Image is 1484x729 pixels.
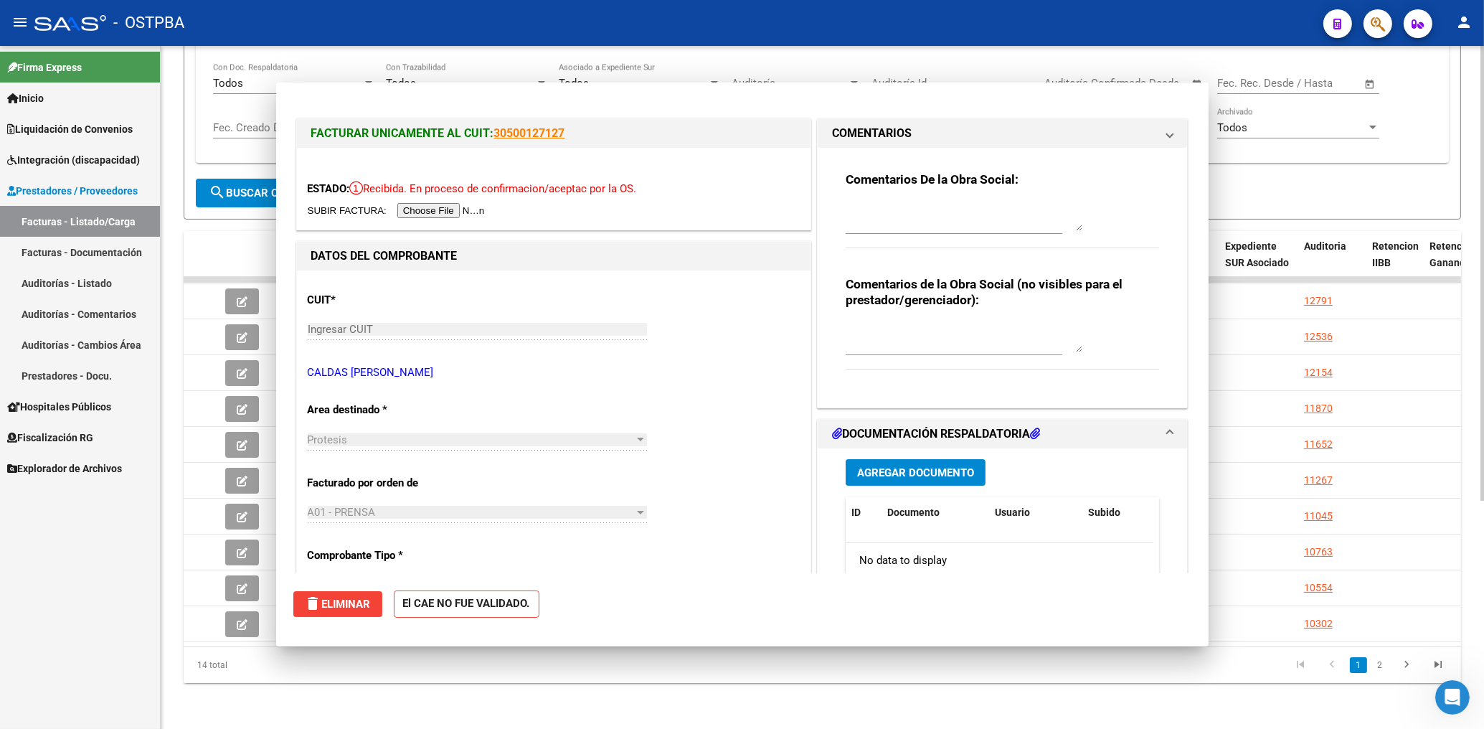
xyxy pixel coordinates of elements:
[1082,497,1154,528] datatable-header-cell: Subido
[1318,657,1346,673] a: go to previous page
[559,77,589,90] span: Todos
[7,90,44,106] span: Inicio
[1288,77,1358,90] input: Fecha fin
[1369,653,1391,677] li: page 2
[494,126,565,140] a: 30500127127
[1304,329,1333,345] div: 12536
[995,507,1030,518] span: Usuario
[1304,544,1333,560] div: 10763
[7,399,111,415] span: Hospitales Públicos
[1435,680,1470,715] iframe: Intercom live chat
[1455,14,1473,31] mat-icon: person
[11,14,29,31] mat-icon: menu
[1304,240,1346,252] span: Auditoria
[305,595,322,612] mat-icon: delete
[1424,657,1452,673] a: go to last page
[213,121,271,134] input: Fecha inicio
[851,507,861,518] span: ID
[1366,231,1424,294] datatable-header-cell: Retencion IIBB
[818,148,1188,408] div: COMENTARIOS
[308,182,350,195] span: ESTADO:
[846,497,882,528] datatable-header-cell: ID
[846,543,1153,579] div: No data to display
[818,119,1188,148] mat-expansion-panel-header: COMENTARIOS
[350,182,637,195] span: Recibida. En proceso de confirmacion/aceptac por la OS.
[832,125,912,142] h1: COMENTARIOS
[1304,400,1333,417] div: 11870
[1393,657,1420,673] a: go to next page
[394,591,539,619] strong: El CAE NO FUE VALIDADO.
[1362,76,1379,93] button: Open calendar
[1298,231,1366,294] datatable-header-cell: Auditoria
[1189,76,1206,93] button: Open calendar
[1304,472,1333,489] div: 11267
[1348,653,1369,677] li: page 1
[308,433,348,446] span: Protesis
[213,77,243,90] span: Todos
[308,292,455,309] p: CUIT
[7,183,138,199] span: Prestadores / Proveedores
[308,364,800,381] p: CALDAS [PERSON_NAME]
[857,466,974,479] span: Agregar Documento
[832,425,1040,443] h1: DOCUMENTACIÓN RESPALDATORIA
[989,497,1082,528] datatable-header-cell: Usuario
[7,461,122,476] span: Explorador de Archivos
[1304,616,1333,632] div: 10302
[1424,231,1481,294] datatable-header-cell: Retención Ganancias
[1287,657,1314,673] a: go to first page
[882,497,989,528] datatable-header-cell: Documento
[1217,77,1275,90] input: Fecha inicio
[1044,77,1102,90] input: Fecha inicio
[7,121,133,137] span: Liquidación de Convenios
[308,506,376,519] span: A01 - PRENSA
[1304,293,1333,309] div: 12791
[184,647,437,683] div: 14 total
[887,507,940,518] span: Documento
[846,459,986,486] button: Agregar Documento
[293,591,382,617] button: Eliminar
[1088,507,1120,518] span: Subido
[209,184,226,201] mat-icon: search
[1219,231,1298,294] datatable-header-cell: Expediente SUR Asociado
[311,126,494,140] span: FACTURAR UNICAMENTE AL CUIT:
[1350,657,1367,673] a: 1
[1372,240,1419,268] span: Retencion IIBB
[732,77,848,90] span: Auditoría
[1429,240,1478,268] span: Retención Ganancias
[270,231,341,294] datatable-header-cell: ID
[1304,436,1333,453] div: 11652
[7,430,93,446] span: Fiscalización RG
[846,277,1123,307] strong: Comentarios de la Obra Social (no visibles para el prestador/gerenciador):
[308,547,455,564] p: Comprobante Tipo *
[209,187,351,199] span: Buscar Comprobante
[308,402,455,418] p: Area destinado *
[1304,364,1333,381] div: 12154
[1304,508,1333,525] div: 11045
[308,475,455,492] p: Facturado por orden de
[7,60,82,75] span: Firma Express
[846,172,1019,187] strong: Comentarios De la Obra Social:
[1225,240,1289,268] span: Expediente SUR Asociado
[386,77,416,90] span: Todos
[1115,77,1185,90] input: Fecha fin
[1304,580,1333,596] div: 10554
[1217,121,1247,134] span: Todos
[818,420,1188,448] mat-expansion-panel-header: DOCUMENTACIÓN RESPALDATORIA
[1371,657,1389,673] a: 2
[311,249,458,263] strong: DATOS DEL COMPROBANTE
[113,7,184,39] span: - OSTPBA
[7,152,140,168] span: Integración (discapacidad)
[305,598,371,611] span: Eliminar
